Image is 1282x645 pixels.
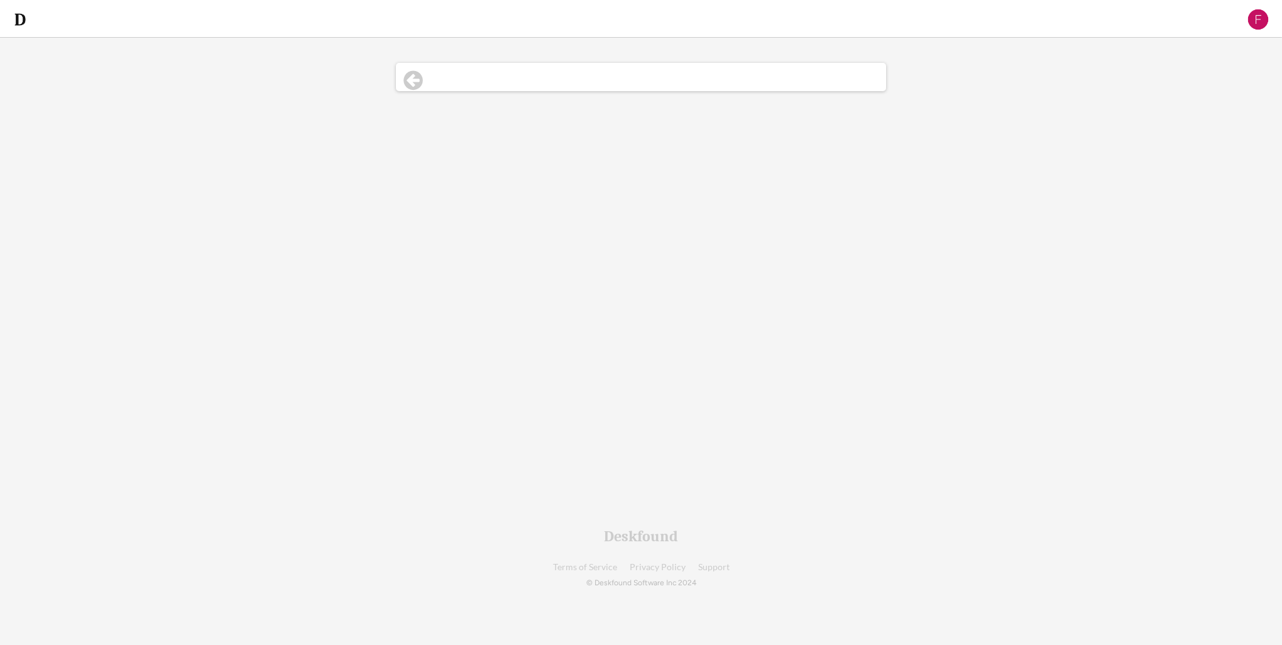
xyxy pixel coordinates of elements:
div: Deskfound [604,529,678,544]
a: Terms of Service [553,563,617,572]
img: d-whitebg.png [13,12,28,27]
img: F.png [1247,8,1269,31]
a: Support [698,563,730,572]
a: Privacy Policy [630,563,686,572]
